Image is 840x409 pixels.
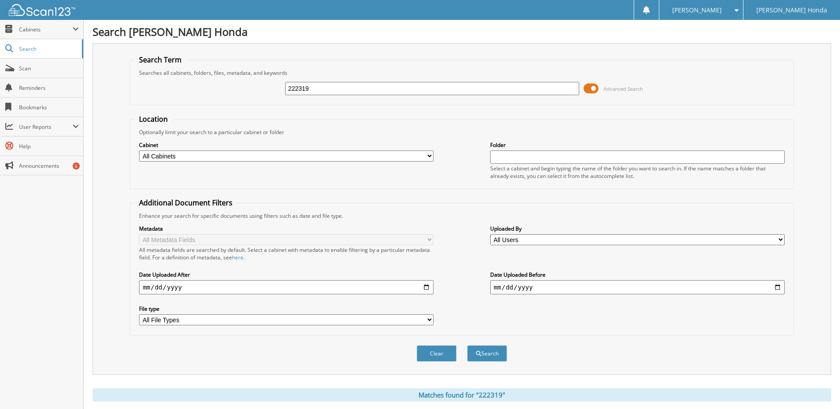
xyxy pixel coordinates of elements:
[19,65,79,72] span: Scan
[19,162,79,170] span: Announcements
[19,104,79,111] span: Bookmarks
[604,85,643,92] span: Advanced Search
[490,165,785,180] div: Select a cabinet and begin typing the name of the folder you want to search in. If the name match...
[19,84,79,92] span: Reminders
[417,345,457,362] button: Clear
[135,212,789,220] div: Enhance your search for specific documents using filters such as date and file type.
[139,271,434,278] label: Date Uploaded After
[93,388,831,401] div: Matches found for "222319"
[135,69,789,77] div: Searches all cabinets, folders, files, metadata, and keywords
[490,141,785,149] label: Folder
[139,141,434,149] label: Cabinet
[672,8,722,13] span: [PERSON_NAME]
[139,280,434,294] input: start
[490,280,785,294] input: end
[19,45,77,53] span: Search
[135,128,789,136] div: Optionally limit your search to a particular cabinet or folder
[232,254,244,261] a: here
[139,225,434,232] label: Metadata
[139,246,434,261] div: All metadata fields are searched by default. Select a cabinet with metadata to enable filtering b...
[93,24,831,39] h1: Search [PERSON_NAME] Honda
[9,4,75,16] img: scan123-logo-white.svg
[756,8,827,13] span: [PERSON_NAME] Honda
[19,143,79,150] span: Help
[135,55,186,65] legend: Search Term
[490,271,785,278] label: Date Uploaded Before
[135,198,237,208] legend: Additional Document Filters
[19,123,73,131] span: User Reports
[19,26,73,33] span: Cabinets
[139,305,434,313] label: File type
[467,345,507,362] button: Search
[490,225,785,232] label: Uploaded By
[135,114,172,124] legend: Location
[73,162,80,170] div: 6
